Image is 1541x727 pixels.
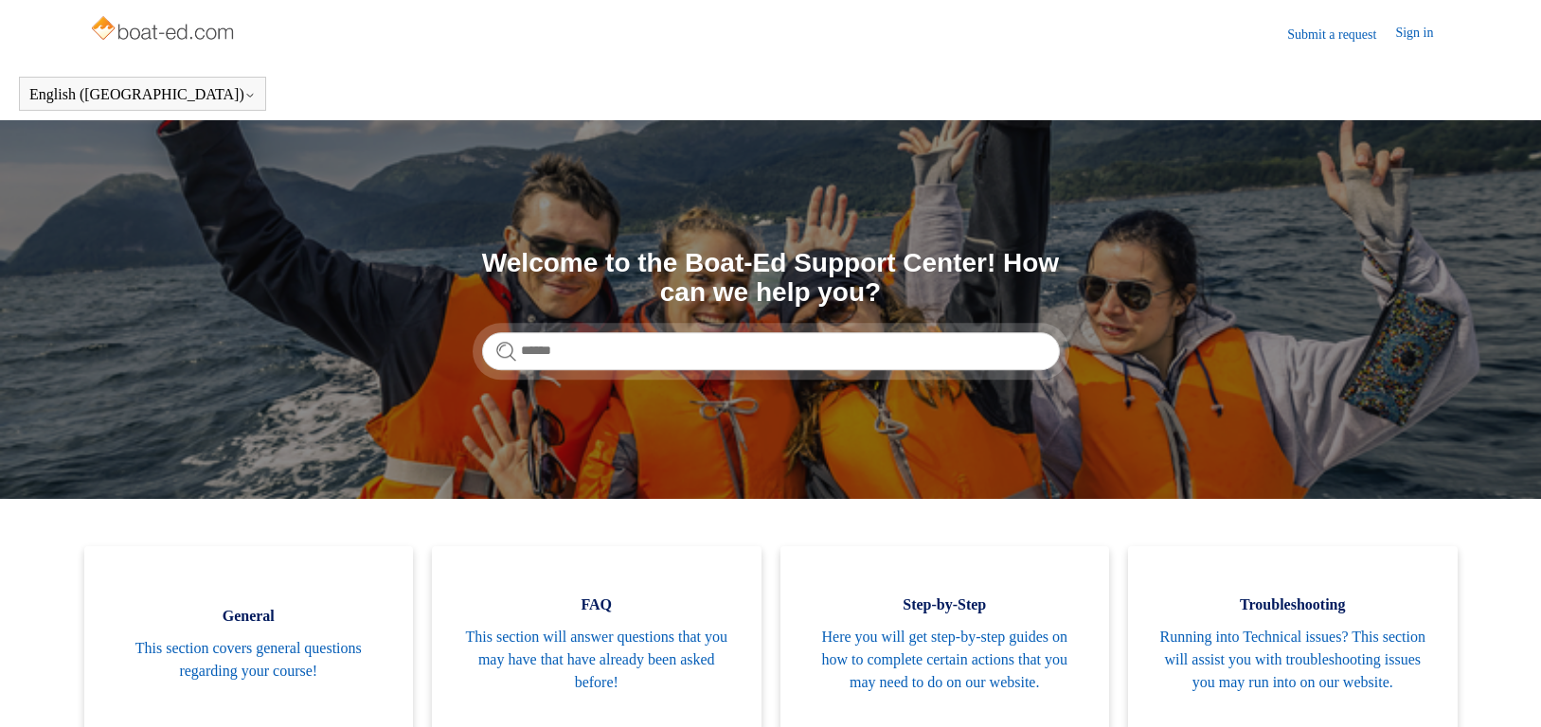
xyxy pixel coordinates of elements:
span: Running into Technical issues? This section will assist you with troubleshooting issues you may r... [1156,626,1429,694]
a: Sign in [1395,23,1452,45]
span: This section covers general questions regarding your course! [113,637,385,683]
input: Search [482,332,1060,370]
button: English ([GEOGRAPHIC_DATA]) [29,86,256,103]
span: Troubleshooting [1156,594,1429,616]
img: Boat-Ed Help Center home page [89,11,240,49]
span: General [113,605,385,628]
span: Step-by-Step [809,594,1082,616]
h1: Welcome to the Boat-Ed Support Center! How can we help you? [482,249,1060,308]
span: Here you will get step-by-step guides on how to complete certain actions that you may need to do ... [809,626,1082,694]
span: FAQ [460,594,733,616]
a: Submit a request [1287,25,1395,44]
span: This section will answer questions that you may have that have already been asked before! [460,626,733,694]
